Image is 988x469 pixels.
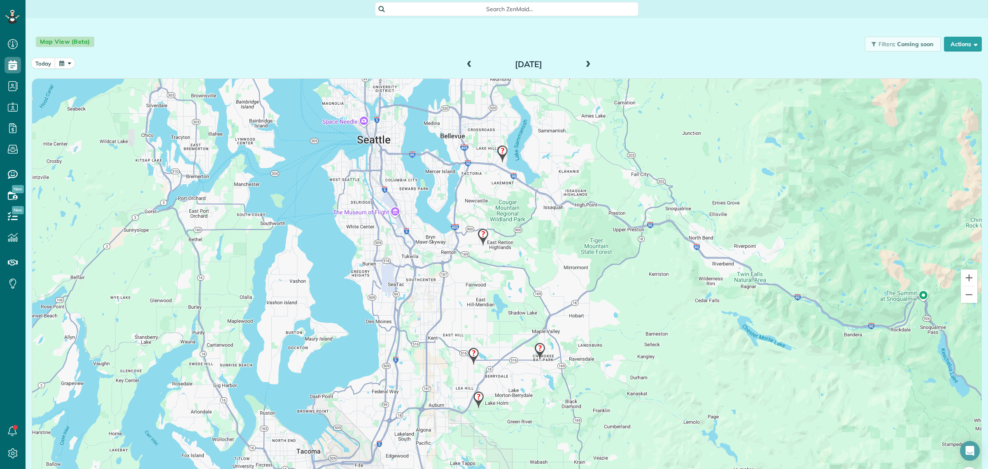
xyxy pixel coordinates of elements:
span: Filters: [878,40,896,48]
span: Map View (Beta) [36,37,94,47]
h2: [DATE] [477,60,580,69]
button: today [31,58,56,69]
div: Open Intercom Messenger [960,441,980,461]
button: Zoom in [961,270,977,286]
button: Zoom out [961,286,977,303]
span: Coming soon [897,40,934,48]
span: New [12,185,24,193]
span: New [12,206,24,214]
button: Actions [944,37,982,52]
